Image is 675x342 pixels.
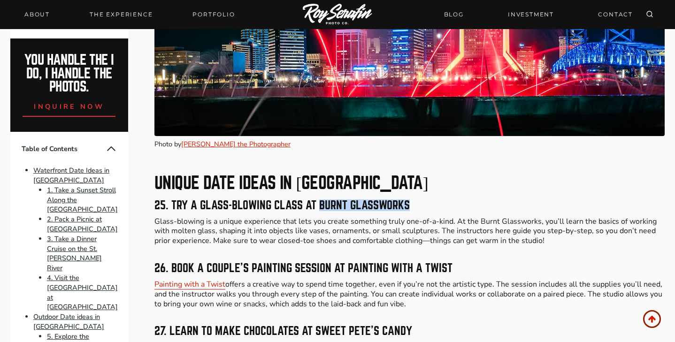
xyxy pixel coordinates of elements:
[154,280,665,309] p: offers a creative way to spend time together, even if you’re not the artistic type. The session i...
[154,263,665,274] h3: 26. Book a Couple’s Painting Session at Painting with a Twist
[502,6,560,23] a: INVESTMENT
[106,143,117,154] button: Collapse Table of Contents
[47,234,102,273] a: 3. Take a Dinner Cruise on the St. [PERSON_NAME] River
[154,326,665,337] h3: 27. Learn to Make Chocolates at Sweet Pete’s Candy
[438,6,469,23] a: BLOG
[34,102,104,111] span: inquire now
[47,273,118,312] a: 4. Visit the [GEOGRAPHIC_DATA] at [GEOGRAPHIC_DATA]
[33,312,104,331] a: Outdoor Date ideas in [GEOGRAPHIC_DATA]
[154,279,225,289] a: Painting with a Twist
[21,53,118,94] h2: You handle the i do, I handle the photos.
[33,166,109,185] a: Waterfront Date Ideas in [GEOGRAPHIC_DATA]
[154,175,665,191] h2: Unique Date Ideas in [GEOGRAPHIC_DATA]
[22,144,106,154] span: Table of Contents
[19,8,55,21] a: About
[181,139,291,149] a: [PERSON_NAME] the Photographer
[154,139,665,149] figcaption: Photo by
[84,8,158,21] a: THE EXPERIENCE
[154,217,665,246] p: Glass-blowing is a unique experience that lets you create something truly one-of-a-kind. At the B...
[19,8,241,21] nav: Primary Navigation
[187,8,240,21] a: Portfolio
[47,185,118,214] a: 1. Take a Sunset Stroll Along the [GEOGRAPHIC_DATA]
[23,94,115,117] a: inquire now
[643,8,656,21] button: View Search Form
[438,6,638,23] nav: Secondary Navigation
[303,4,372,26] img: Logo of Roy Serafin Photo Co., featuring stylized text in white on a light background, representi...
[154,200,665,211] h3: 25. Try a Glass-Blowing Class at Burnt Glassworks
[47,214,118,234] a: 2. Pack a Picnic at [GEOGRAPHIC_DATA]
[592,6,638,23] a: CONTACT
[643,310,661,328] a: Scroll to top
